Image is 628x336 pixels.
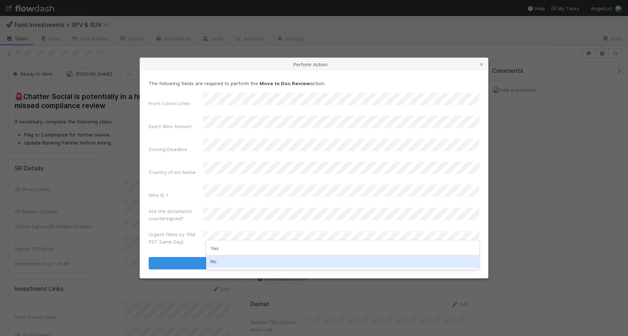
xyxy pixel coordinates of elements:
[149,207,203,222] label: Are the documents countersigned?
[140,58,488,71] div: Perform Action
[149,146,187,153] label: Closing Deadline
[149,100,190,107] label: Front Convo Links
[149,80,479,87] p: The following fields are required to perform the action:
[149,169,196,176] label: Country of Inc Name
[149,257,479,269] button: Move to Doc Review
[149,123,192,130] label: Exact Wire Amount
[149,191,168,199] label: Wire ID 1
[206,255,479,268] div: No
[206,242,479,255] div: Yes
[259,80,310,86] strong: Move to Doc Review
[149,231,203,245] label: Urgent (Wire by 1PM PST Same Day)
